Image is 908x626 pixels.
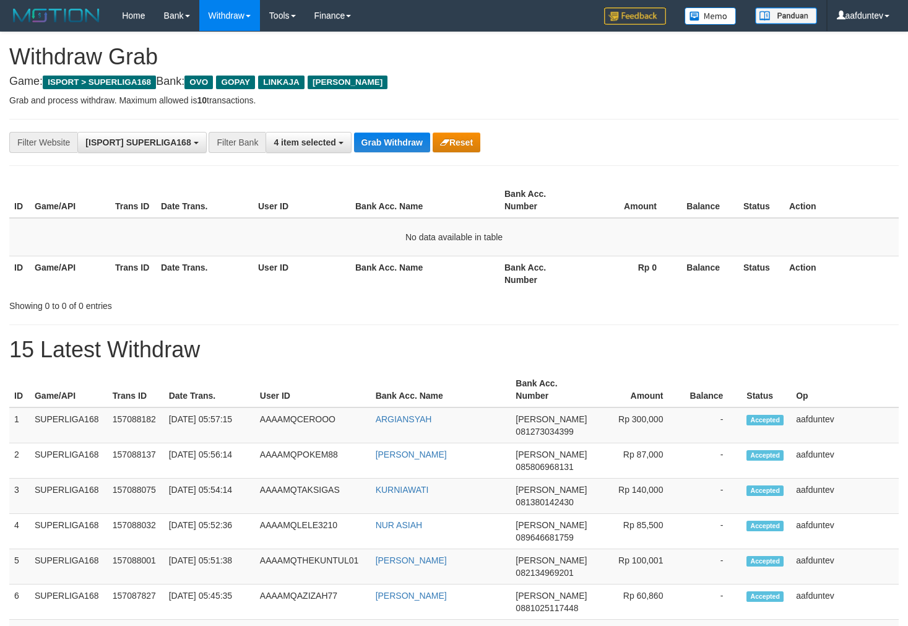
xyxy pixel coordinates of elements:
[9,407,30,443] td: 1
[791,514,899,549] td: aafduntev
[516,555,587,565] span: [PERSON_NAME]
[108,479,164,514] td: 157088075
[376,414,432,424] a: ARGIANSYAH
[110,256,156,291] th: Trans ID
[30,549,108,585] td: SUPERLIGA168
[255,479,371,514] td: AAAAMQTAKSIGAS
[164,479,255,514] td: [DATE] 05:54:14
[164,514,255,549] td: [DATE] 05:52:36
[746,415,784,425] span: Accepted
[255,407,371,443] td: AAAAMQCEROOO
[685,7,737,25] img: Button%20Memo.svg
[746,521,784,531] span: Accepted
[255,443,371,479] td: AAAAMQPOKEM88
[580,183,675,218] th: Amount
[255,585,371,620] td: AAAAMQAZIZAH77
[9,94,899,107] p: Grab and process withdraw. Maximum allowed is transactions.
[258,76,305,89] span: LINKAJA
[516,520,587,530] span: [PERSON_NAME]
[516,603,578,613] span: Copy 0881025117448 to clipboard
[742,372,791,407] th: Status
[592,549,682,585] td: Rp 100,001
[681,549,742,585] td: -
[108,407,164,443] td: 157088182
[350,256,499,291] th: Bank Acc. Name
[9,132,77,153] div: Filter Website
[433,133,480,152] button: Reset
[43,76,156,89] span: ISPORT > SUPERLIGA168
[499,256,580,291] th: Bank Acc. Number
[376,591,447,601] a: [PERSON_NAME]
[255,549,371,585] td: AAAAMQTHEKUNTUL01
[350,183,499,218] th: Bank Acc. Name
[274,137,335,147] span: 4 item selected
[164,407,255,443] td: [DATE] 05:57:15
[9,514,30,549] td: 4
[30,372,108,407] th: Game/API
[9,479,30,514] td: 3
[30,443,108,479] td: SUPERLIGA168
[592,372,682,407] th: Amount
[516,497,573,507] span: Copy 081380142430 to clipboard
[9,45,899,69] h1: Withdraw Grab
[516,427,573,437] span: Copy 081273034399 to clipboard
[784,183,899,218] th: Action
[516,450,587,459] span: [PERSON_NAME]
[164,443,255,479] td: [DATE] 05:56:14
[675,183,738,218] th: Balance
[791,407,899,443] td: aafduntev
[253,256,350,291] th: User ID
[681,479,742,514] td: -
[791,549,899,585] td: aafduntev
[255,514,371,549] td: AAAAMQLELE3210
[85,137,191,147] span: [ISPORT] SUPERLIGA168
[784,256,899,291] th: Action
[580,256,675,291] th: Rp 0
[9,372,30,407] th: ID
[376,520,422,530] a: NUR ASIAH
[376,555,447,565] a: [PERSON_NAME]
[9,549,30,585] td: 5
[755,7,817,24] img: panduan.png
[516,568,573,578] span: Copy 082134969201 to clipboard
[592,407,682,443] td: Rp 300,000
[746,485,784,496] span: Accepted
[108,549,164,585] td: 157088001
[9,337,899,362] h1: 15 Latest Withdraw
[516,485,587,495] span: [PERSON_NAME]
[516,414,587,424] span: [PERSON_NAME]
[9,443,30,479] td: 2
[791,372,899,407] th: Op
[681,372,742,407] th: Balance
[255,372,371,407] th: User ID
[354,133,430,152] button: Grab Withdraw
[791,585,899,620] td: aafduntev
[516,462,573,472] span: Copy 085806968131 to clipboard
[184,76,213,89] span: OVO
[681,407,742,443] td: -
[108,585,164,620] td: 157087827
[9,218,899,256] td: No data available in table
[30,407,108,443] td: SUPERLIGA168
[681,514,742,549] td: -
[592,514,682,549] td: Rp 85,500
[791,443,899,479] td: aafduntev
[164,585,255,620] td: [DATE] 05:45:35
[108,443,164,479] td: 157088137
[164,372,255,407] th: Date Trans.
[738,183,784,218] th: Status
[108,372,164,407] th: Trans ID
[253,183,350,218] th: User ID
[592,585,682,620] td: Rp 60,860
[516,533,573,542] span: Copy 089646681759 to clipboard
[110,183,156,218] th: Trans ID
[164,549,255,585] td: [DATE] 05:51:38
[308,76,387,89] span: [PERSON_NAME]
[681,443,742,479] td: -
[516,591,587,601] span: [PERSON_NAME]
[197,95,207,105] strong: 10
[9,76,899,88] h4: Game: Bank:
[738,256,784,291] th: Status
[746,556,784,567] span: Accepted
[266,132,351,153] button: 4 item selected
